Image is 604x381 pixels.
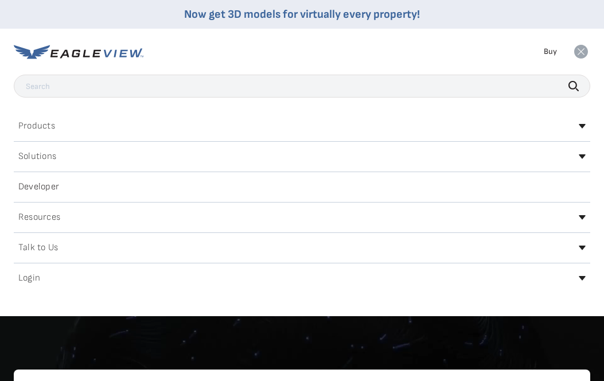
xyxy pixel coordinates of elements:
[18,152,56,161] h2: Solutions
[18,182,59,192] h2: Developer
[18,122,55,131] h2: Products
[18,243,58,252] h2: Talk to Us
[184,7,420,21] a: Now get 3D models for virtually every property!
[14,178,590,196] a: Developer
[18,213,60,222] h2: Resources
[14,75,590,98] input: Search
[18,274,40,283] h2: Login
[544,46,557,57] a: Buy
